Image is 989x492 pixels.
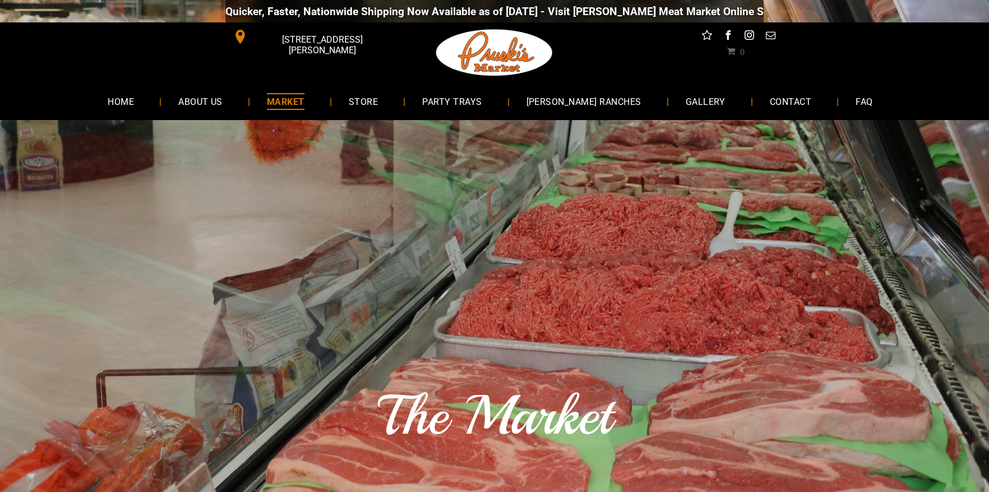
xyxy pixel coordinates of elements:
span: [STREET_ADDRESS][PERSON_NAME] [250,29,395,61]
a: CONTACT [753,86,828,116]
a: MARKET [250,86,321,116]
a: HOME [91,86,151,116]
a: Social network [700,28,714,45]
span: The Market [378,381,612,450]
a: instagram [742,28,757,45]
img: Pruski-s+Market+HQ+Logo2-1920w.png [434,22,555,83]
a: PARTY TRAYS [405,86,498,116]
span: 0 [740,47,745,56]
a: STORE [332,86,395,116]
a: FAQ [839,86,889,116]
a: [STREET_ADDRESS][PERSON_NAME] [225,28,397,45]
a: ABOUT US [161,86,239,116]
a: facebook [721,28,736,45]
a: GALLERY [669,86,742,116]
a: email [764,28,778,45]
a: [PERSON_NAME] RANCHES [510,86,658,116]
